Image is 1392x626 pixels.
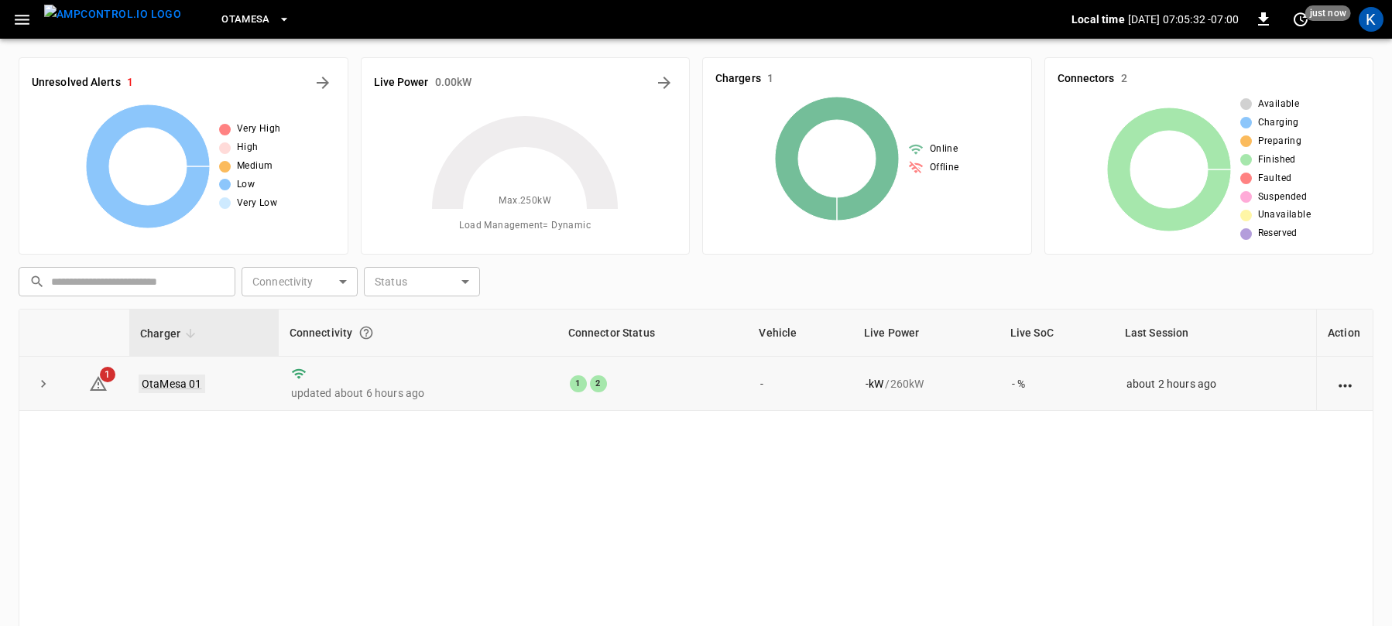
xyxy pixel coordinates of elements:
h6: Chargers [715,70,761,87]
button: Connection between the charger and our software. [352,319,380,347]
h6: Connectors [1058,70,1115,87]
span: Reserved [1258,226,1298,241]
h6: Unresolved Alerts [32,74,121,91]
th: Live Power [853,310,999,357]
span: Faulted [1258,171,1292,186]
td: - % [999,357,1114,411]
span: Online [930,142,958,157]
span: Very High [237,121,281,137]
span: Charging [1258,115,1299,131]
div: / 260 kW [866,376,987,392]
a: 1 [89,376,108,388]
h6: 1 [127,74,133,91]
button: expand row [32,372,55,395]
span: Available [1258,97,1300,112]
span: 1 [100,367,115,382]
span: Charger [140,324,201,343]
span: High [237,140,259,156]
h6: 0.00 kW [435,74,472,91]
span: Offline [930,160,959,176]
button: set refresh interval [1288,7,1313,32]
p: Local time [1071,12,1125,27]
td: about 2 hours ago [1114,357,1316,411]
button: All Alerts [310,70,335,95]
th: Last Session [1114,310,1316,357]
h6: Live Power [374,74,429,91]
div: 2 [590,375,607,392]
span: Suspended [1258,190,1308,205]
div: 1 [570,375,587,392]
span: Unavailable [1258,207,1311,223]
p: - kW [866,376,883,392]
th: Vehicle [748,310,852,357]
span: Finished [1258,152,1296,168]
span: Max. 250 kW [499,193,551,209]
span: Load Management = Dynamic [459,218,591,234]
div: profile-icon [1359,7,1383,32]
h6: 1 [767,70,773,87]
div: Connectivity [290,319,547,347]
span: Medium [237,159,273,174]
th: Action [1316,310,1373,357]
p: [DATE] 07:05:32 -07:00 [1128,12,1239,27]
th: Connector Status [557,310,749,357]
h6: 2 [1121,70,1127,87]
span: Very Low [237,196,277,211]
div: action cell options [1335,376,1355,392]
span: Low [237,177,255,193]
td: - [748,357,852,411]
span: OtaMesa [221,11,270,29]
span: Preparing [1258,134,1302,149]
a: OtaMesa 01 [139,375,205,393]
th: Live SoC [999,310,1114,357]
p: updated about 6 hours ago [291,385,545,401]
button: Energy Overview [652,70,677,95]
img: ampcontrol.io logo [44,5,181,24]
button: OtaMesa [215,5,297,35]
span: just now [1305,5,1351,21]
